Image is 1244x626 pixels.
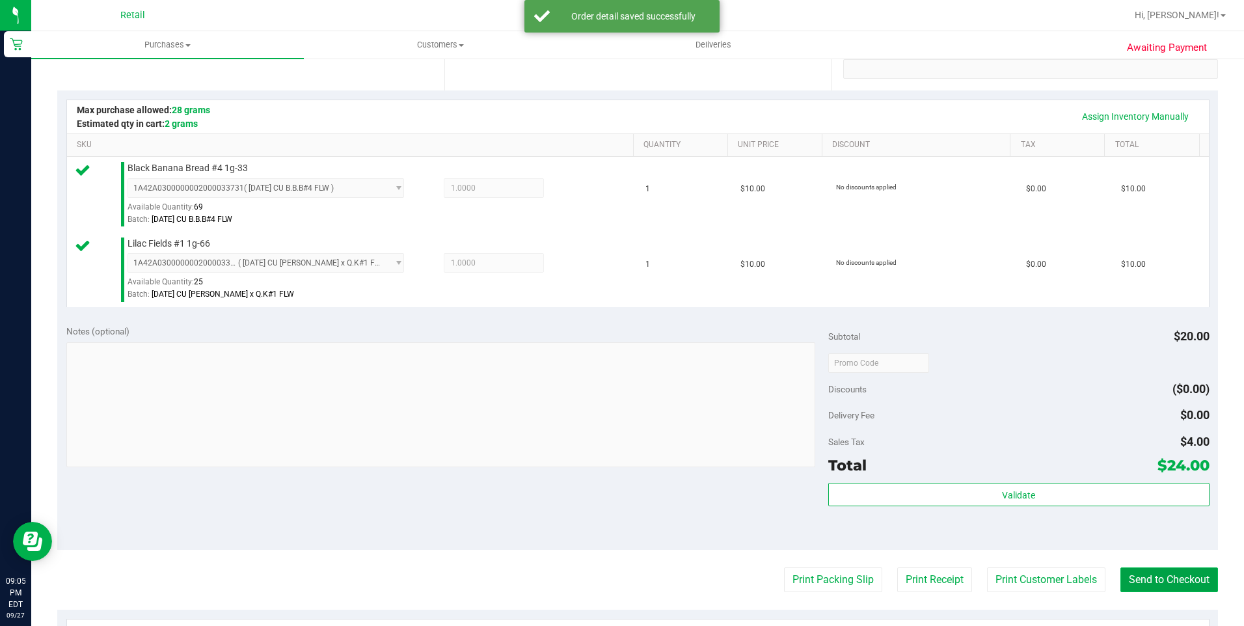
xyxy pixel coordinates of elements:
span: Retail [120,10,145,21]
a: Unit Price [738,140,817,150]
input: Promo Code [828,353,929,373]
button: Print Receipt [897,567,972,592]
span: Subtotal [828,331,860,342]
span: $24.00 [1157,456,1210,474]
span: $10.00 [1121,258,1146,271]
a: Tax [1021,140,1100,150]
span: $10.00 [1121,183,1146,195]
a: Quantity [643,140,722,150]
span: $0.00 [1026,183,1046,195]
button: Print Customer Labels [987,567,1105,592]
div: Available Quantity: [128,198,419,223]
span: No discounts applied [836,259,897,266]
span: Total [828,456,867,474]
a: Total [1115,140,1194,150]
span: 69 [194,202,203,211]
span: $0.00 [1026,258,1046,271]
span: Notes (optional) [66,326,129,336]
span: Estimated qty in cart: [77,118,198,129]
span: ($0.00) [1172,382,1210,396]
span: Customers [304,39,576,51]
span: Lilac Fields #1 1g-66 [128,238,210,250]
span: $10.00 [740,258,765,271]
span: No discounts applied [836,184,897,191]
span: Delivery Fee [828,410,874,420]
iframe: Resource center [13,522,52,561]
span: Max purchase allowed: [77,105,210,115]
span: 2 grams [165,118,198,129]
span: [DATE] CU [PERSON_NAME] x Q.K#1 FLW [152,290,294,299]
span: $4.00 [1180,435,1210,448]
span: Deliveries [678,39,749,51]
span: Batch: [128,290,150,299]
div: Order detail saved successfully [557,10,710,23]
span: 28 grams [172,105,210,115]
a: Assign Inventory Manually [1074,105,1197,128]
span: Batch: [128,215,150,224]
p: 09/27 [6,610,25,620]
button: Send to Checkout [1120,567,1218,592]
p: 09:05 PM EDT [6,575,25,610]
span: 25 [194,277,203,286]
inline-svg: Retail [10,38,23,51]
a: SKU [77,140,628,150]
a: Deliveries [577,31,850,59]
span: Purchases [31,39,304,51]
span: $20.00 [1174,329,1210,343]
span: $0.00 [1180,408,1210,422]
span: [DATE] CU B.B.B#4 FLW [152,215,232,224]
span: Hi, [PERSON_NAME]! [1135,10,1219,20]
a: Discount [832,140,1005,150]
button: Print Packing Slip [784,567,882,592]
a: Customers [304,31,576,59]
span: Black Banana Bread #4 1g-33 [128,162,248,174]
span: Sales Tax [828,437,865,447]
span: Validate [1002,490,1035,500]
span: 1 [645,258,650,271]
button: Validate [828,483,1210,506]
span: Discounts [828,377,867,401]
div: Available Quantity: [128,273,419,298]
span: Awaiting Payment [1127,40,1207,55]
span: $10.00 [740,183,765,195]
a: Purchases [31,31,304,59]
span: 1 [645,183,650,195]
